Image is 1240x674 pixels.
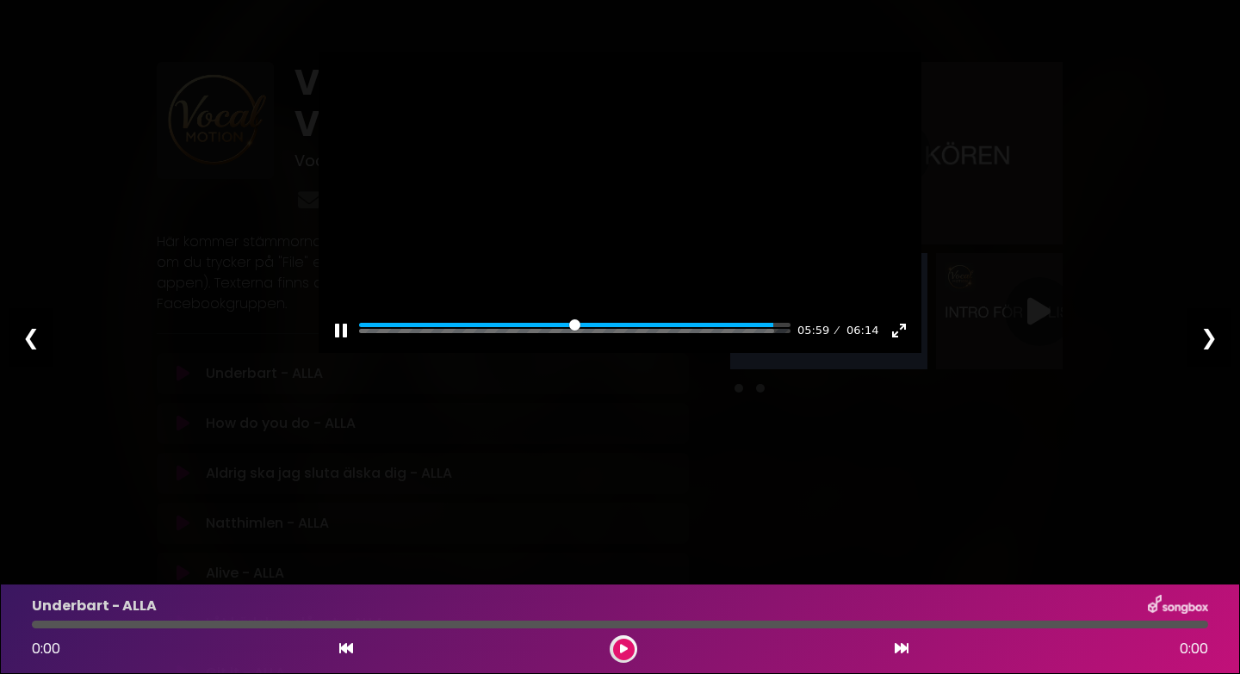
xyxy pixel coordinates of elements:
div: ❮ [9,308,53,367]
p: Underbart - ALLA [32,596,157,616]
input: Seek [359,323,790,339]
div: Current time [793,321,834,340]
img: songbox-logo-white.png [1148,595,1208,617]
div: ❯ [1187,308,1231,367]
span: 0:00 [32,639,60,659]
span: 0:00 [1180,639,1208,659]
div: Duration [836,321,883,340]
button: Pause [327,317,355,344]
